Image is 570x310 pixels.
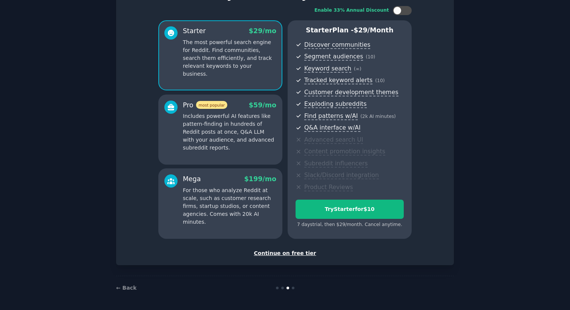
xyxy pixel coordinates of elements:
[304,41,370,49] span: Discover communities
[183,26,206,36] div: Starter
[249,27,276,35] span: $ 29 /mo
[366,54,375,60] span: ( 10 )
[304,76,372,84] span: Tracked keyword alerts
[304,65,351,73] span: Keyword search
[304,89,398,96] span: Customer development themes
[304,100,366,108] span: Exploding subreddits
[304,160,368,168] span: Subreddit influencers
[124,249,446,257] div: Continue on free tier
[296,200,404,219] button: TryStarterfor$10
[116,285,136,291] a: ← Back
[360,114,396,119] span: ( 2k AI minutes )
[304,53,363,61] span: Segment audiences
[244,175,276,183] span: $ 199 /mo
[183,186,276,226] p: For those who analyze Reddit at scale, such as customer research firms, startup studios, or conte...
[314,7,389,14] div: Enable 33% Annual Discount
[296,205,403,213] div: Try Starter for $10
[183,38,276,78] p: The most powerful search engine for Reddit. Find communities, search them efficiently, and track ...
[375,78,385,83] span: ( 10 )
[304,124,360,132] span: Q&A interface w/AI
[183,174,201,184] div: Mega
[249,101,276,109] span: $ 59 /mo
[296,221,404,228] div: 7 days trial, then $ 29 /month . Cancel anytime.
[304,148,385,156] span: Content promotion insights
[196,101,228,109] span: most popular
[354,66,362,72] span: ( ∞ )
[354,26,394,34] span: $ 29 /month
[183,101,227,110] div: Pro
[296,26,404,35] p: Starter Plan -
[304,112,358,120] span: Find patterns w/AI
[304,136,363,144] span: Advanced search UI
[304,171,379,179] span: Slack/Discord integration
[183,112,276,152] p: Includes powerful AI features like pattern-finding in hundreds of Reddit posts at once, Q&A LLM w...
[304,183,353,191] span: Product Reviews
